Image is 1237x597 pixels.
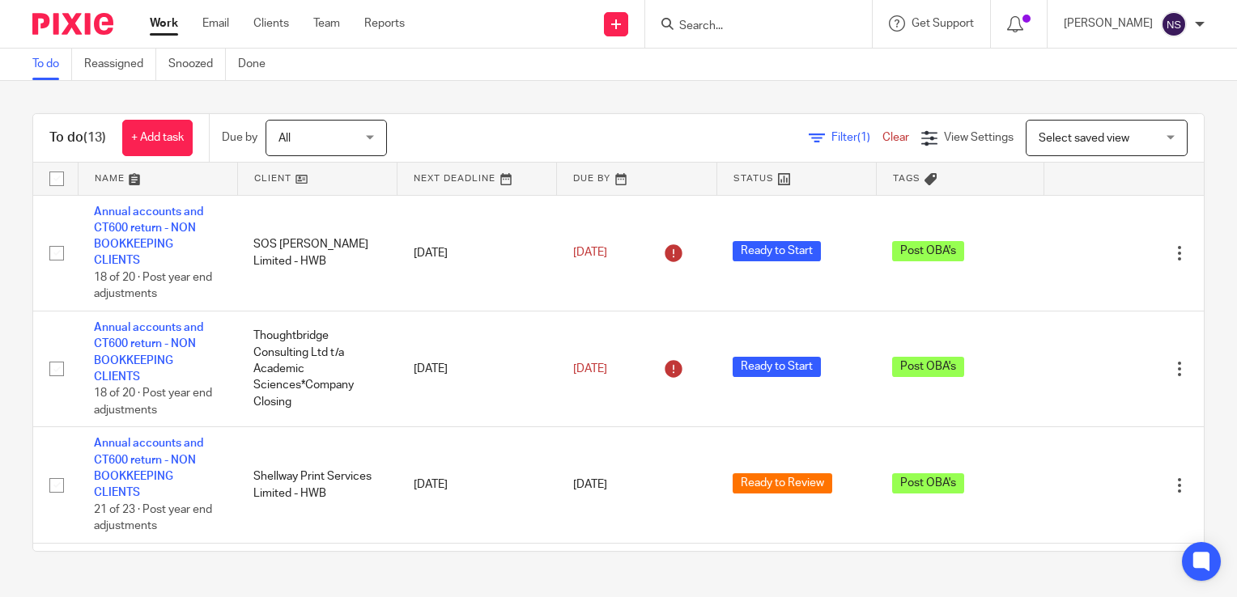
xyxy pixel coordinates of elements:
[237,195,397,311] td: SOS [PERSON_NAME] Limited - HWB
[397,195,557,311] td: [DATE]
[253,15,289,32] a: Clients
[94,438,203,498] a: Annual accounts and CT600 return - NON BOOKKEEPING CLIENTS
[49,129,106,146] h1: To do
[1161,11,1187,37] img: svg%3E
[912,18,974,29] span: Get Support
[364,15,405,32] a: Reports
[892,241,964,261] span: Post OBA's
[168,49,226,80] a: Snoozed
[238,49,278,80] a: Done
[733,357,821,377] span: Ready to Start
[237,427,397,543] td: Shellway Print Services Limited - HWB
[573,479,607,490] span: [DATE]
[882,132,909,143] a: Clear
[32,13,113,35] img: Pixie
[733,473,832,493] span: Ready to Review
[94,272,212,300] span: 18 of 20 · Post year end adjustments
[893,174,920,183] span: Tags
[94,387,212,416] span: 18 of 20 · Post year end adjustments
[313,15,340,32] a: Team
[397,311,557,426] td: [DATE]
[857,132,870,143] span: (1)
[397,427,557,543] td: [DATE]
[94,504,212,532] span: 21 of 23 · Post year end adjustments
[892,473,964,493] span: Post OBA's
[122,120,193,156] a: + Add task
[1039,133,1129,144] span: Select saved view
[944,132,1014,143] span: View Settings
[733,241,821,261] span: Ready to Start
[222,129,257,146] p: Due by
[32,49,72,80] a: To do
[94,322,203,383] a: Annual accounts and CT600 return - NON BOOKKEEPING CLIENTS
[1064,15,1153,32] p: [PERSON_NAME]
[573,248,607,259] span: [DATE]
[83,131,106,144] span: (13)
[150,15,178,32] a: Work
[278,133,291,144] span: All
[831,132,882,143] span: Filter
[892,357,964,377] span: Post OBA's
[237,311,397,426] td: Thoughtbridge Consulting Ltd t/a Academic Sciences*Company Closing
[84,49,156,80] a: Reassigned
[678,19,823,34] input: Search
[573,363,607,375] span: [DATE]
[202,15,229,32] a: Email
[94,206,203,267] a: Annual accounts and CT600 return - NON BOOKKEEPING CLIENTS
